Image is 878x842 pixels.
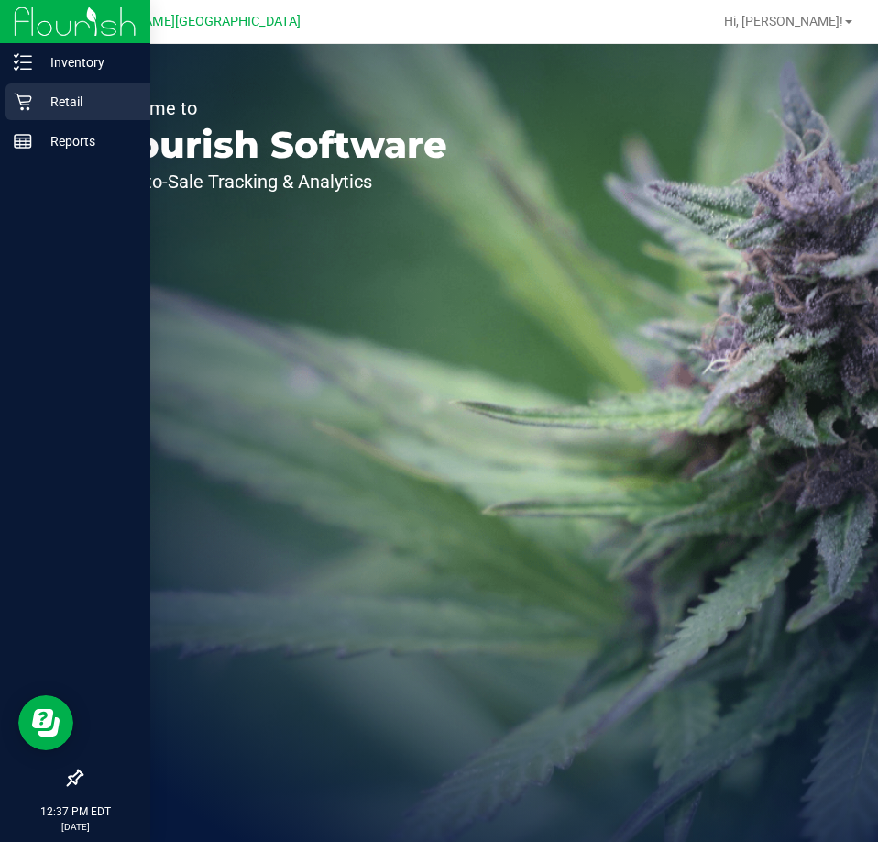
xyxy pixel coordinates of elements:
[99,99,447,117] p: Welcome to
[32,91,142,113] p: Retail
[99,127,447,163] p: Flourish Software
[99,172,447,191] p: Seed-to-Sale Tracking & Analytics
[724,14,843,28] span: Hi, [PERSON_NAME]!
[8,820,142,834] p: [DATE]
[18,695,73,750] iframe: Resource center
[14,93,32,111] inline-svg: Retail
[14,132,32,150] inline-svg: Reports
[74,14,301,29] span: [PERSON_NAME][GEOGRAPHIC_DATA]
[32,51,142,73] p: Inventory
[8,803,142,820] p: 12:37 PM EDT
[14,53,32,72] inline-svg: Inventory
[32,130,142,152] p: Reports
